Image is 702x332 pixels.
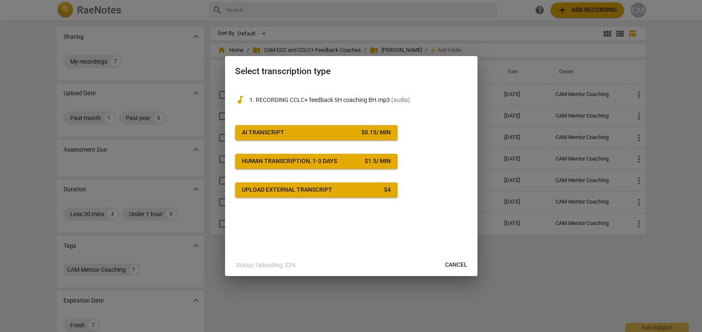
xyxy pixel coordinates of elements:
[235,66,467,77] h2: Select transcription type
[236,261,296,270] p: Status: Uploading: 22%
[235,154,397,169] button: Human transcription, 1-3 days$1.5/ min
[384,186,391,194] div: $ 4
[242,186,332,194] div: Upload external transcript
[235,125,397,140] button: AI Transcript$0.15/ min
[235,182,397,198] button: Upload external transcript$4
[438,257,474,273] button: Cancel
[365,157,391,166] div: $ 1.5 / min
[391,96,410,103] span: ( audio )
[235,95,245,105] span: audiotrack
[445,261,467,269] span: Cancel
[361,129,391,137] div: $ 0.15 / min
[249,96,467,104] p: 1. RECORDING CCLC+ feedback SH coaching BH.mp3(audio)
[242,157,337,166] div: Human transcription, 1-3 days
[242,129,284,137] div: AI Transcript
